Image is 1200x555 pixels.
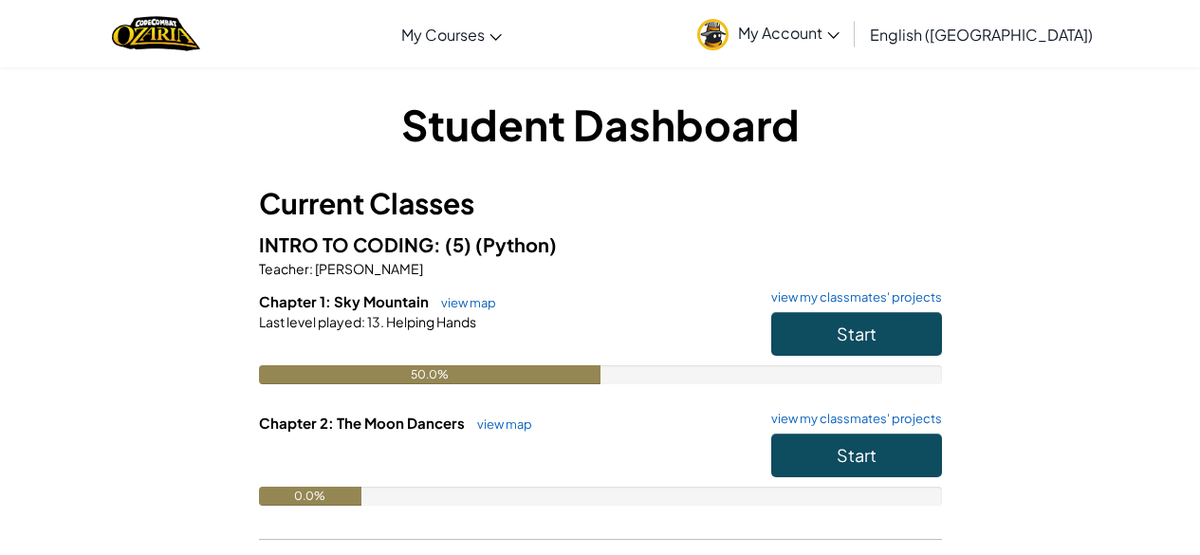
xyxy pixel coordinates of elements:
div: 0.0% [259,487,361,506]
span: My Account [738,23,840,43]
a: My Courses [392,9,511,60]
span: [PERSON_NAME] [313,260,423,277]
span: Helping Hands [384,313,476,330]
img: avatar [697,19,729,50]
a: English ([GEOGRAPHIC_DATA]) [860,9,1102,60]
span: 13. [365,313,384,330]
div: 50.0% [259,365,600,384]
span: : [309,260,313,277]
span: English ([GEOGRAPHIC_DATA]) [870,25,1093,45]
span: Start [837,323,877,344]
span: Start [837,444,877,466]
span: (Python) [475,232,557,256]
button: Start [771,312,942,356]
button: Start [771,434,942,477]
a: view my classmates' projects [762,291,942,304]
a: Ozaria by CodeCombat logo [112,14,200,53]
img: Home [112,14,200,53]
a: view my classmates' projects [762,413,942,425]
span: : [361,313,365,330]
a: My Account [688,4,849,64]
a: view map [468,416,532,432]
span: Teacher [259,260,309,277]
h3: Current Classes [259,182,942,225]
span: My Courses [401,25,485,45]
a: view map [432,295,496,310]
span: Chapter 1: Sky Mountain [259,292,432,310]
span: Chapter 2: The Moon Dancers [259,414,468,432]
span: Last level played [259,313,361,330]
h1: Student Dashboard [259,95,942,154]
span: INTRO TO CODING: (5) [259,232,475,256]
